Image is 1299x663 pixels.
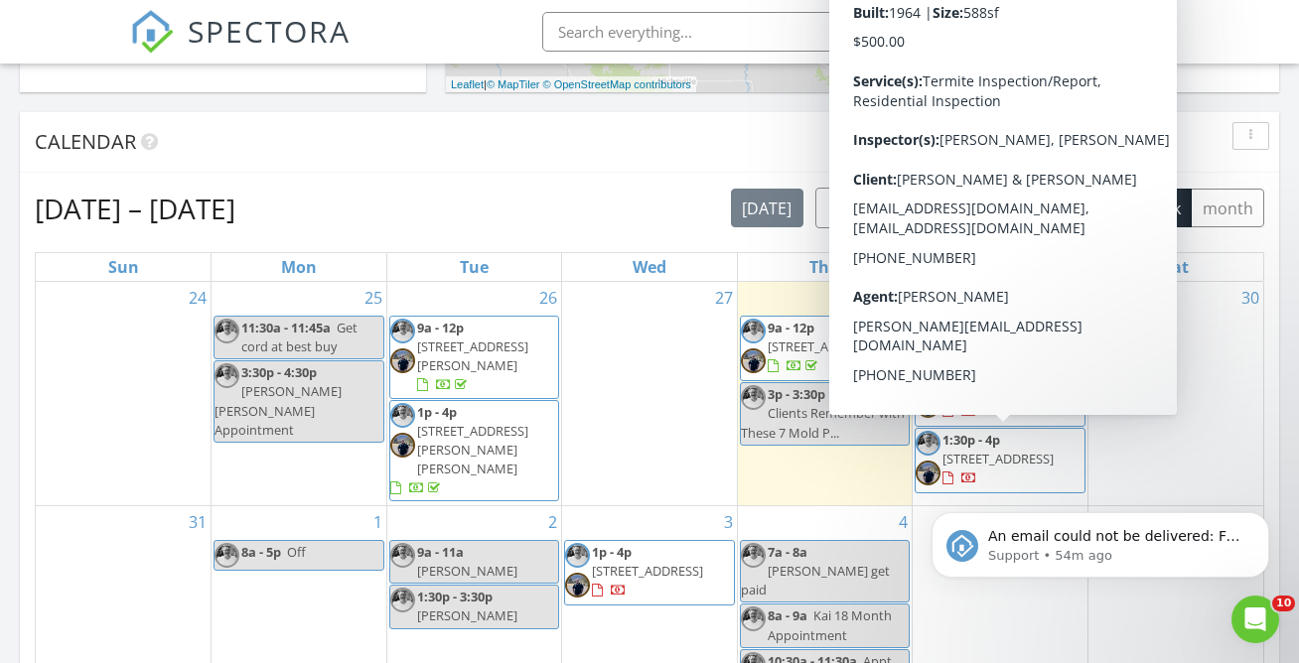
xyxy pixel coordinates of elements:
span: Off [287,543,306,561]
a: 1p - 4p [STREET_ADDRESS][PERSON_NAME][PERSON_NAME] [389,400,560,502]
span: [STREET_ADDRESS] [768,337,879,355]
img: img_1950_1.jpg [215,319,239,343]
a: Go to September 3, 2025 [720,506,737,538]
span: 11:30a - 11:45a [241,319,331,336]
img: img_1950_1.jpg [916,431,940,456]
img: img_1950_1.jpg [215,543,239,568]
a: © MapTiler [487,78,540,90]
span: Termite Reinspect Circle S [942,319,1052,355]
td: Go to August 27, 2025 [562,282,738,505]
a: 10a - 12p [STREET_ADDRESS] [915,360,1085,426]
td: Go to August 26, 2025 [386,282,562,505]
a: Go to August 26, 2025 [535,282,561,314]
a: 1p - 4p [STREET_ADDRESS][PERSON_NAME][PERSON_NAME] [390,403,528,497]
a: © OpenStreetMap contributors [543,78,691,90]
span: [STREET_ADDRESS][PERSON_NAME] [417,337,528,374]
img: img_1950_1.jpg [390,403,415,428]
a: Go to September 2, 2025 [544,506,561,538]
a: Go to September 1, 2025 [369,506,386,538]
a: 9a - 12p [STREET_ADDRESS][PERSON_NAME] [417,319,528,394]
span: 9a - 9:30a [942,319,1000,336]
span: [STREET_ADDRESS] [942,382,1054,400]
img: img_9058.jpeg [565,573,590,597]
span: 1p - 4p [592,543,632,561]
button: 4 wk [1136,189,1192,227]
a: Go to August 30, 2025 [1237,282,1263,314]
div: | [446,76,696,93]
a: 1:30p - 4p [STREET_ADDRESS] [942,431,1054,486]
img: img_1950_1.jpg [741,543,766,568]
span: 3:30p - 4:30p [241,363,317,381]
iframe: Intercom notifications message [902,470,1299,609]
a: 1:30p - 4p [STREET_ADDRESS] [915,428,1085,493]
a: Leaflet [451,78,484,90]
a: Friday [986,253,1015,281]
a: Go to September 4, 2025 [895,506,912,538]
td: Go to August 29, 2025 [913,282,1088,505]
img: img_1950_1.jpg [916,319,940,343]
a: Go to August 31, 2025 [185,506,211,538]
a: Go to August 29, 2025 [1062,282,1087,314]
span: Get cord at best buy [241,319,358,355]
button: [DATE] [731,189,803,227]
a: 1p - 4p [STREET_ADDRESS] [564,540,735,605]
a: Tuesday [456,253,493,281]
a: Sunday [104,253,143,281]
a: Monday [277,253,321,281]
a: 9a - 12p [STREET_ADDRESS] [740,316,911,381]
button: month [1191,189,1264,227]
td: Go to August 25, 2025 [212,282,387,505]
iframe: Intercom live chat [1231,596,1279,643]
a: Go to August 27, 2025 [711,282,737,314]
td: Go to August 28, 2025 [737,282,913,505]
a: SPECTORA [130,27,351,68]
span: 9a - 11a [417,543,464,561]
span: [PERSON_NAME] [417,606,517,624]
span: [PERSON_NAME] [PERSON_NAME] Appointment [215,382,342,438]
a: Thursday [805,253,844,281]
span: [PERSON_NAME] get paid [741,562,890,598]
span: 1:30p - 4p [942,431,1000,449]
a: 10a - 12p [STREET_ADDRESS] [942,363,1054,419]
div: [PERSON_NAME] [1012,12,1141,32]
img: img_1950_1.jpg [390,319,415,343]
img: img_9058.jpeg [916,393,940,418]
span: [STREET_ADDRESS] [942,450,1054,467]
span: 10a - 12p [942,363,996,381]
a: Go to August 25, 2025 [361,282,386,314]
a: 1p - 4p [STREET_ADDRESS] [592,543,703,598]
span: 7a - 8a [768,543,807,561]
button: list [919,189,963,227]
span: [STREET_ADDRESS] [592,562,703,580]
img: img_1950_1.jpg [741,385,766,410]
img: img_1950_1.jpg [565,543,590,568]
a: 9a - 12p [STREET_ADDRESS] [768,319,879,374]
a: Go to August 28, 2025 [886,282,912,314]
span: 10 [1272,596,1295,611]
span: 1:30p - 3:30p [417,588,493,605]
img: img_9058.jpeg [390,433,415,458]
img: img_1950_1.jpg [916,363,940,388]
button: day [962,189,1012,227]
span: 8a - 9a [768,606,807,624]
span: 9a - 12p [768,319,814,336]
td: Go to August 24, 2025 [36,282,212,505]
img: img_1950_1.jpg [741,319,766,343]
a: Saturday [1159,253,1193,281]
div: TRW Inspections [1032,32,1156,52]
span: Kai 18 Month Appointment [768,606,892,643]
img: img_1950_1.jpg [390,588,415,612]
img: img_9058.jpeg [390,348,415,373]
img: img_9058.jpeg [916,461,940,485]
h2: [DATE] – [DATE] [35,189,235,228]
img: img_1950_1.jpg [215,363,239,388]
img: img_1950_1.jpg [390,543,415,568]
span: 3p - 3:30p [768,385,825,403]
img: img_1950_1.jpg [741,606,766,631]
button: Previous [815,188,862,228]
img: The Best Home Inspection Software - Spectora [130,10,174,54]
span: Be The Pro Clients Remember with These 7 Mold P... [741,385,905,441]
